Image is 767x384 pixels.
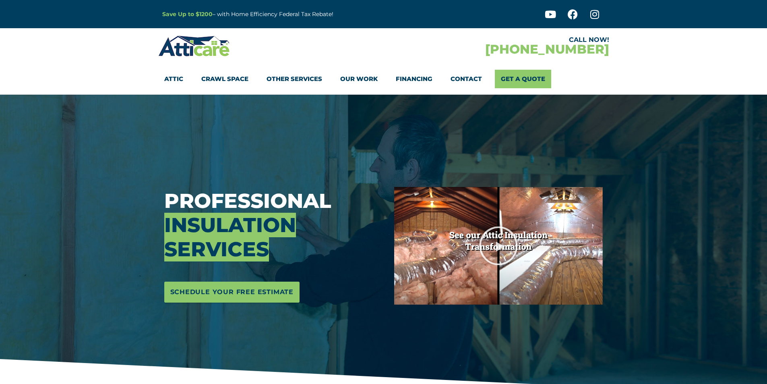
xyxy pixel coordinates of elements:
span: Insulation Services [164,213,296,262]
a: Attic [164,70,183,88]
a: Other Services [267,70,322,88]
a: Financing [396,70,432,88]
a: Schedule Your Free Estimate [164,282,300,303]
a: Crawl Space [201,70,248,88]
a: Contact [451,70,482,88]
p: – with Home Efficiency Federal Tax Rebate! [162,10,423,19]
a: Our Work [340,70,378,88]
div: Play Video [478,226,519,266]
nav: Menu [164,70,603,88]
a: Get A Quote [495,70,551,88]
h3: Professional [164,189,382,262]
a: Save Up to $1200 [162,10,213,18]
span: Schedule Your Free Estimate [170,286,294,299]
div: CALL NOW! [384,37,609,43]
